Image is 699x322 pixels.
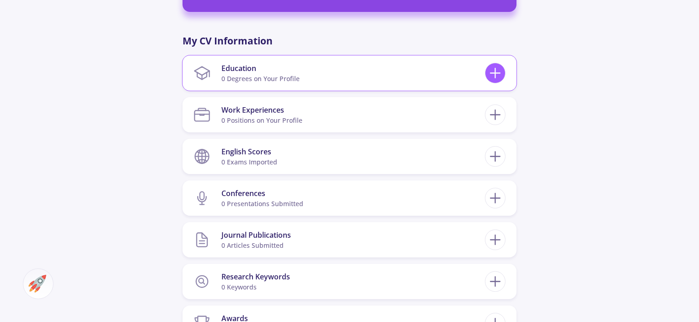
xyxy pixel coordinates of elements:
div: 0 presentations submitted [221,199,303,208]
div: 0 articles submitted [221,240,291,250]
div: English Scores [221,146,277,157]
div: 0 Positions on Your Profile [221,115,302,125]
div: 0 exams imported [221,157,277,167]
div: Education [221,63,300,74]
div: Journal Publications [221,229,291,240]
img: ac-market [28,275,46,293]
div: Research Keywords [221,271,290,282]
div: Conferences [221,188,303,199]
p: My CV Information [183,34,516,49]
div: Work Experiences [221,104,302,115]
div: 0 keywords [221,282,290,292]
div: 0 Degrees on Your Profile [221,74,300,83]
